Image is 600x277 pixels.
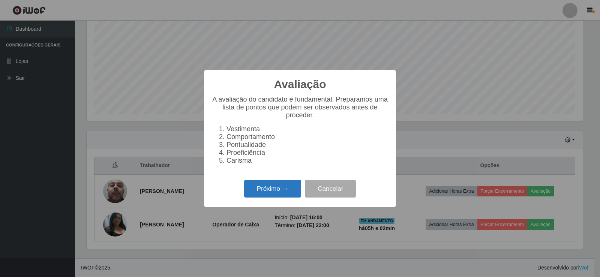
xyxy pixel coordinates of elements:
[226,125,388,133] li: Vestimenta
[211,96,388,119] p: A avaliação do candidato é fundamental. Preparamos uma lista de pontos que podem ser observados a...
[226,141,388,149] li: Pontualidade
[226,149,388,157] li: Proeficiência
[305,180,356,198] button: Cancelar
[226,157,388,165] li: Carisma
[244,180,301,198] button: Próximo →
[226,133,388,141] li: Comportamento
[274,78,326,91] h2: Avaliação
